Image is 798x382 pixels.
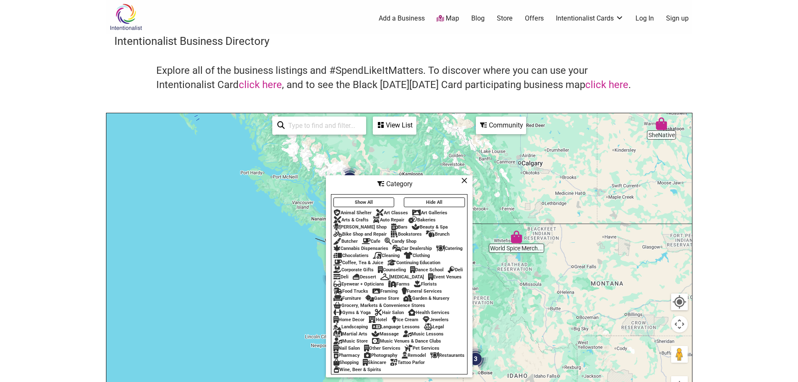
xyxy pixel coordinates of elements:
div: [PERSON_NAME] Shop [333,224,387,230]
a: Add a Business [379,14,425,23]
div: Home Decor [333,317,364,322]
div: Restaurants [430,353,465,358]
div: Arts & Crafts [333,217,369,223]
div: Game Store [365,296,399,301]
div: Art Classes [376,210,408,216]
div: SheNative [655,117,668,130]
div: Massage [372,331,399,337]
div: Music Venues & Dance Clubs [372,338,441,344]
div: Clothing [404,253,430,258]
div: Gyms & Yoga [333,310,371,315]
div: View List [374,117,416,133]
div: Remodel [402,353,426,358]
div: Food Trucks [333,288,368,294]
a: Log In [635,14,654,23]
div: Language Lessons [372,324,420,330]
div: Community [477,117,525,133]
div: Cafe [362,239,380,244]
button: Drag Pegman onto the map to open Street View [671,346,688,363]
div: Bakeries [408,217,436,223]
h4: Explore all of the business listings and #SpendLikeItMatters. To discover where you can use your ... [156,64,642,92]
div: Funeral Services [402,288,442,294]
div: Nail Salon [333,346,360,351]
div: Bike Shop and Repair [333,231,387,237]
div: Health Services [408,310,449,315]
div: Martial Arts [333,331,367,337]
div: Farms [388,281,410,287]
div: Hair Salon [375,310,404,315]
div: Catering [436,246,462,251]
div: Deli [448,267,463,273]
div: Music Store [333,338,368,344]
div: Butcher [333,239,358,244]
button: Show All [333,197,395,207]
button: Map camera controls [671,316,688,333]
a: Offers [525,14,544,23]
div: 3 [463,346,488,372]
div: Photography [364,353,398,358]
div: Shopping [333,360,359,365]
div: Dessert [353,274,376,280]
div: Deli [333,274,349,280]
a: Store [497,14,513,23]
div: See a list of the visible businesses [373,117,416,135]
div: Ice Cream [391,317,418,322]
div: Pet Services [405,346,439,351]
a: Intentionalist Cards [556,14,624,23]
div: Coffee, Tea & Juice [333,260,383,265]
div: Florists [414,281,437,287]
div: Grocery, Markets & Convenience Stores [333,303,425,308]
button: Hide All [404,197,465,207]
div: Auto Repair [373,217,404,223]
div: Dance School [410,267,444,273]
div: Bookstores [391,231,422,237]
input: Type to find and filter... [285,117,361,134]
div: Corporate Gifts [333,267,374,273]
div: Car Dealership [393,246,432,251]
div: 6 [323,265,348,290]
div: Continuing Education [387,260,440,265]
div: Counseling [378,267,406,273]
div: Tattoo Parlor [390,360,425,365]
div: Animal Shelter [333,210,372,216]
div: Chocolatiers [333,253,369,258]
button: Your Location [671,294,688,310]
div: Filter by Community [476,117,526,134]
div: Brunch [426,231,449,237]
div: Framing [372,288,398,294]
div: Bars [391,224,408,230]
div: Music Lessons [403,331,444,337]
div: Eyewear + Opticians [333,281,384,287]
div: Event Venues [428,274,462,280]
div: World Spice Merchants [510,231,523,243]
div: Type to search and filter [272,117,366,135]
h3: Intentionalist Business Directory [114,34,684,49]
div: Jewelers [423,317,449,322]
div: Beauty & Spa [412,224,448,230]
div: Cannabis Dispensaries [333,246,388,251]
a: Blog [471,14,485,23]
div: Pharmacy [333,353,360,358]
div: Cleaning [373,253,400,258]
a: Map [436,14,459,23]
div: Hotel [369,317,387,322]
div: Garden & Nursery [403,296,449,301]
div: Candy Shop [385,239,416,244]
div: Category [327,176,472,192]
div: Other Services [364,346,400,351]
div: [MEDICAL_DATA] [380,274,424,280]
a: click here [239,79,282,91]
a: click here [585,79,628,91]
div: Legal [424,324,444,330]
img: Intentionalist [106,3,146,31]
div: Skincare [363,360,386,365]
a: Sign up [666,14,689,23]
div: Art Galleries [412,210,447,216]
div: 10 [337,166,362,191]
div: Furniture [333,296,361,301]
div: Filter by category [326,175,473,377]
div: Wine, Beer & Spirits [333,367,381,372]
div: Landscaping [333,324,368,330]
